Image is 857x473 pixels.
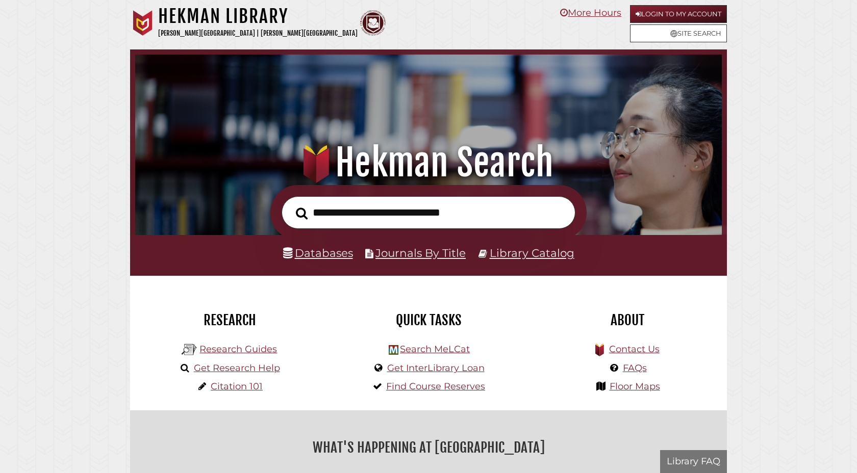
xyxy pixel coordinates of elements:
[291,204,313,223] button: Search
[158,28,358,39] p: [PERSON_NAME][GEOGRAPHIC_DATA] | [PERSON_NAME][GEOGRAPHIC_DATA]
[386,381,485,392] a: Find Course Reserves
[630,5,727,23] a: Login to My Account
[609,344,660,355] a: Contact Us
[296,207,308,220] i: Search
[400,344,470,355] a: Search MeLCat
[138,311,321,329] h2: Research
[389,345,398,355] img: Hekman Library Logo
[194,362,280,374] a: Get Research Help
[199,344,277,355] a: Research Guides
[536,311,719,329] h2: About
[610,381,660,392] a: Floor Maps
[630,24,727,42] a: Site Search
[211,381,263,392] a: Citation 101
[490,246,574,259] a: Library Catalog
[375,246,466,259] a: Journals By Title
[387,362,485,374] a: Get InterLibrary Loan
[560,7,621,18] a: More Hours
[182,342,197,357] img: Hekman Library Logo
[130,10,156,36] img: Calvin University
[623,362,647,374] a: FAQs
[158,5,358,28] h1: Hekman Library
[337,311,520,329] h2: Quick Tasks
[360,10,386,36] img: Calvin Theological Seminary
[138,436,719,459] h2: What's Happening at [GEOGRAPHIC_DATA]
[148,140,709,185] h1: Hekman Search
[283,246,353,259] a: Databases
